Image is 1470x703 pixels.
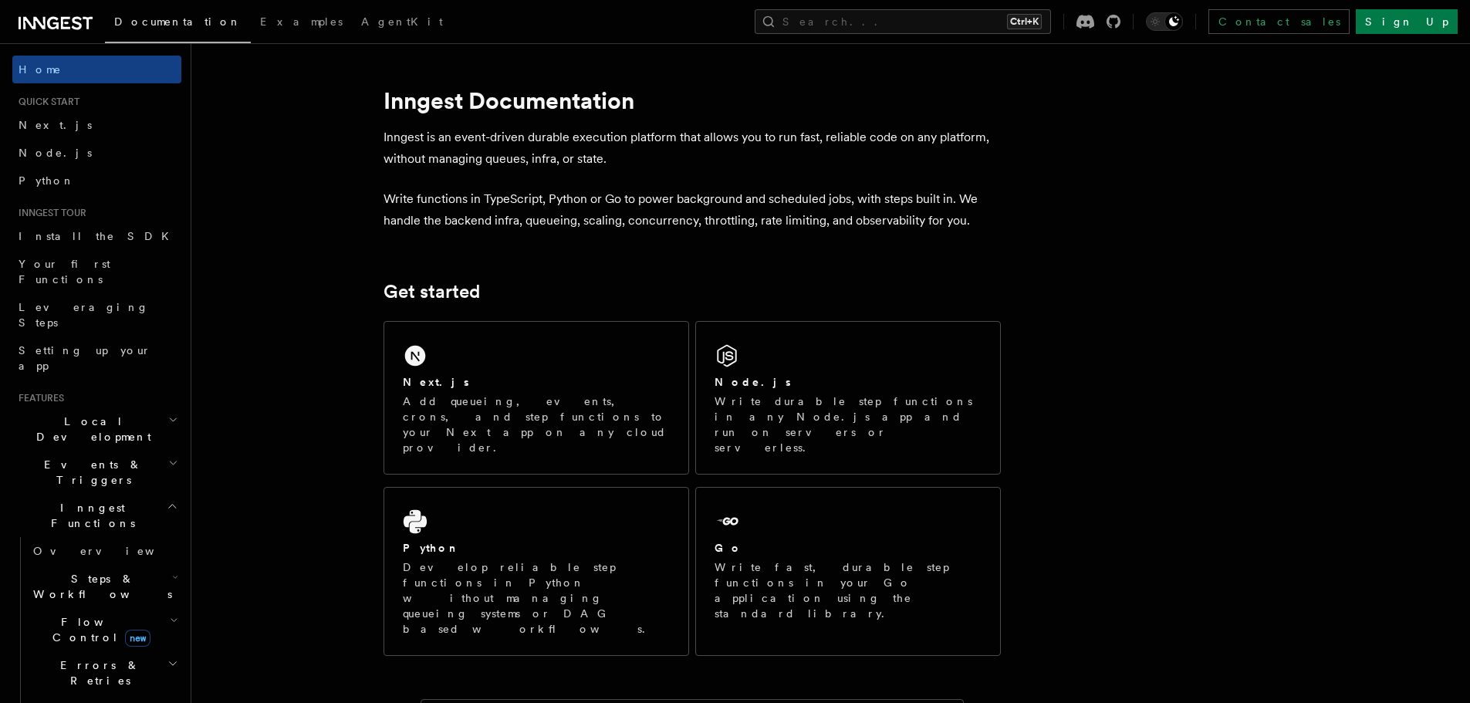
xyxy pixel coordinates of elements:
[12,451,181,494] button: Events & Triggers
[715,374,791,390] h2: Node.js
[12,207,86,219] span: Inngest tour
[695,487,1001,656] a: GoWrite fast, durable step functions in your Go application using the standard library.
[12,407,181,451] button: Local Development
[19,344,151,372] span: Setting up your app
[27,571,172,602] span: Steps & Workflows
[19,230,178,242] span: Install the SDK
[114,15,242,28] span: Documentation
[12,414,168,444] span: Local Development
[19,174,75,187] span: Python
[1356,9,1458,34] a: Sign Up
[1146,12,1183,31] button: Toggle dark mode
[27,657,167,688] span: Errors & Retries
[715,559,982,621] p: Write fast, durable step functions in your Go application using the standard library.
[1007,14,1042,29] kbd: Ctrl+K
[403,559,670,637] p: Develop reliable step functions in Python without managing queueing systems or DAG based workflows.
[19,62,62,77] span: Home
[12,494,181,537] button: Inngest Functions
[361,15,443,28] span: AgentKit
[27,614,170,645] span: Flow Control
[715,540,742,556] h2: Go
[384,321,689,475] a: Next.jsAdd queueing, events, crons, and step functions to your Next app on any cloud provider.
[27,537,181,565] a: Overview
[27,608,181,651] button: Flow Controlnew
[125,630,150,647] span: new
[12,392,64,404] span: Features
[33,545,192,557] span: Overview
[12,111,181,139] a: Next.js
[384,188,1001,232] p: Write functions in TypeScript, Python or Go to power background and scheduled jobs, with steps bu...
[12,250,181,293] a: Your first Functions
[403,374,469,390] h2: Next.js
[105,5,251,43] a: Documentation
[12,222,181,250] a: Install the SDK
[352,5,452,42] a: AgentKit
[19,301,149,329] span: Leveraging Steps
[19,258,110,286] span: Your first Functions
[695,321,1001,475] a: Node.jsWrite durable step functions in any Node.js app and run on servers or serverless.
[12,457,168,488] span: Events & Triggers
[384,281,480,302] a: Get started
[715,394,982,455] p: Write durable step functions in any Node.js app and run on servers or serverless.
[27,651,181,695] button: Errors & Retries
[12,139,181,167] a: Node.js
[19,119,92,131] span: Next.js
[12,293,181,336] a: Leveraging Steps
[260,15,343,28] span: Examples
[12,56,181,83] a: Home
[12,167,181,194] a: Python
[12,500,167,531] span: Inngest Functions
[403,540,460,556] h2: Python
[19,147,92,159] span: Node.js
[12,336,181,380] a: Setting up your app
[755,9,1051,34] button: Search...Ctrl+K
[384,86,1001,114] h1: Inngest Documentation
[1208,9,1350,34] a: Contact sales
[12,96,79,108] span: Quick start
[384,487,689,656] a: PythonDevelop reliable step functions in Python without managing queueing systems or DAG based wo...
[403,394,670,455] p: Add queueing, events, crons, and step functions to your Next app on any cloud provider.
[251,5,352,42] a: Examples
[27,565,181,608] button: Steps & Workflows
[384,127,1001,170] p: Inngest is an event-driven durable execution platform that allows you to run fast, reliable code ...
